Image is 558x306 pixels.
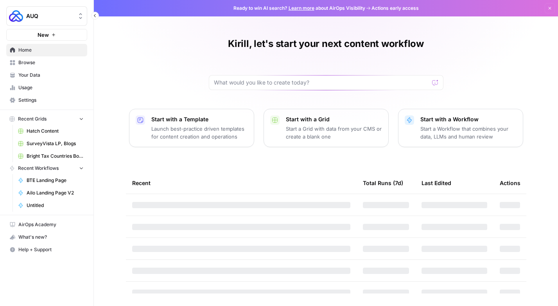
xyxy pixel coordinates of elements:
[132,172,350,194] div: Recent
[18,59,84,66] span: Browse
[6,81,87,94] a: Usage
[18,221,84,228] span: AirOps Academy
[26,12,74,20] span: AUQ
[27,128,84,135] span: Hatch Content
[214,79,429,86] input: What would you like to create today?
[27,177,84,184] span: BTE Landing Page
[14,199,87,212] a: Untitled
[18,97,84,104] span: Settings
[18,246,84,253] span: Help + Support
[27,202,84,209] span: Untitled
[286,115,382,123] p: Start with a Grid
[286,125,382,140] p: Start a Grid with data from your CMS or create a blank one
[6,231,87,243] button: What's new?
[6,162,87,174] button: Recent Workflows
[18,84,84,91] span: Usage
[18,115,47,122] span: Recent Grids
[398,109,523,147] button: Start with a WorkflowStart a Workflow that combines your data, LLMs and human review
[18,47,84,54] span: Home
[363,172,403,194] div: Total Runs (7d)
[14,174,87,187] a: BTE Landing Page
[9,9,23,23] img: AUQ Logo
[14,150,87,162] a: Bright Tax Countries Bottom Tier Grid
[6,44,87,56] a: Home
[14,137,87,150] a: SurveyVista LP, Blogs
[6,6,87,26] button: Workspace: AUQ
[6,113,87,125] button: Recent Grids
[233,5,365,12] span: Ready to win AI search? about AirOps Visibility
[14,125,87,137] a: Hatch Content
[18,165,59,172] span: Recent Workflows
[6,69,87,81] a: Your Data
[129,109,254,147] button: Start with a TemplateLaunch best-practice driven templates for content creation and operations
[420,125,517,140] p: Start a Workflow that combines your data, LLMs and human review
[264,109,389,147] button: Start with a GridStart a Grid with data from your CMS or create a blank one
[27,153,84,160] span: Bright Tax Countries Bottom Tier Grid
[422,172,451,194] div: Last Edited
[27,189,84,196] span: Ailo Landing Page V2
[38,31,49,39] span: New
[7,231,87,243] div: What's new?
[228,38,424,50] h1: Kirill, let's start your next content workflow
[6,94,87,106] a: Settings
[500,172,520,194] div: Actions
[151,115,248,123] p: Start with a Template
[289,5,314,11] a: Learn more
[151,125,248,140] p: Launch best-practice driven templates for content creation and operations
[371,5,419,12] span: Actions early access
[6,56,87,69] a: Browse
[6,218,87,231] a: AirOps Academy
[6,29,87,41] button: New
[6,243,87,256] button: Help + Support
[18,72,84,79] span: Your Data
[14,187,87,199] a: Ailo Landing Page V2
[420,115,517,123] p: Start with a Workflow
[27,140,84,147] span: SurveyVista LP, Blogs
